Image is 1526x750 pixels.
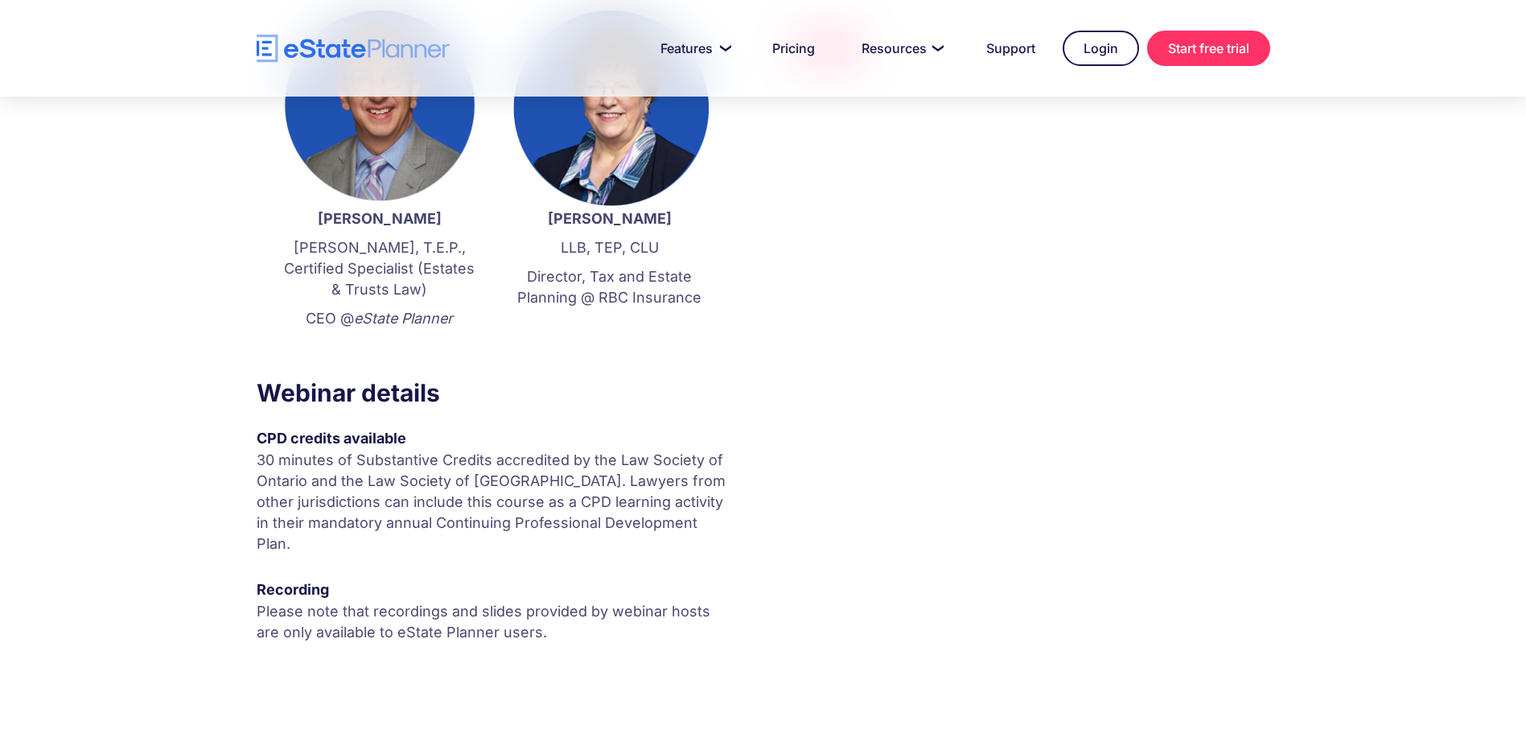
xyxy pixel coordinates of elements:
div: Recording [257,579,733,601]
p: Director, Tax and Estate Planning @ RBC Insurance [511,266,709,308]
span: Last Name [238,1,296,14]
p: ‍ [281,337,479,358]
a: Start free trial [1147,31,1270,66]
h3: Webinar details [257,374,733,411]
strong: CPD credits available [257,430,406,447]
a: home [257,35,450,63]
p: [PERSON_NAME], T.E.P., Certified Specialist (Estates & Trusts Law) [281,237,479,300]
span: Phone number [238,67,315,80]
p: 30 minutes of Substantive Credits accredited by the Law Society of Ontario and the Law Society of... [257,450,733,554]
a: Resources [842,32,959,64]
a: Pricing [753,32,834,64]
a: Login [1063,31,1139,66]
strong: [PERSON_NAME] [318,210,442,227]
p: Please note that recordings and slides provided by webinar hosts are only available to eState Pla... [257,601,733,643]
strong: [PERSON_NAME] [548,210,672,227]
em: eState Planner [354,310,453,327]
span: Number of [PERSON_NAME] per month [238,133,447,146]
p: ‍ [257,651,733,672]
p: ‍ [511,316,709,337]
a: Support [967,32,1055,64]
a: Features [641,32,745,64]
p: LLB, TEP, CLU [511,237,709,258]
p: CEO @ [281,308,479,329]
